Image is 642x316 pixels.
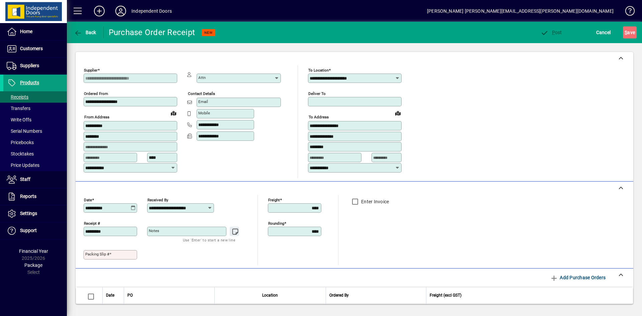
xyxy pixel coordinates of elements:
[106,292,114,299] span: Date
[595,26,613,38] button: Cancel
[539,26,564,38] button: Post
[329,292,423,299] div: Ordered By
[3,103,67,114] a: Transfers
[72,26,98,38] button: Back
[74,30,96,35] span: Back
[7,94,28,100] span: Receipts
[106,292,120,299] div: Date
[3,171,67,188] a: Staff
[127,292,133,299] span: PO
[625,30,627,35] span: S
[7,117,31,122] span: Write Offs
[620,1,634,23] a: Knowledge Base
[84,197,92,202] mat-label: Date
[262,292,278,299] span: Location
[110,5,131,17] button: Profile
[147,197,168,202] mat-label: Received by
[198,99,208,104] mat-label: Email
[7,140,34,145] span: Pricebooks
[3,114,67,125] a: Write Offs
[3,205,67,222] a: Settings
[67,26,104,38] app-page-header-button: Back
[550,272,606,283] span: Add Purchase Orders
[183,236,235,244] mat-hint: Use 'Enter' to start a new line
[84,91,108,96] mat-label: Ordered from
[20,46,43,51] span: Customers
[430,292,625,299] div: Freight (excl GST)
[20,194,36,199] span: Reports
[3,188,67,205] a: Reports
[268,221,284,225] mat-label: Rounding
[596,27,611,38] span: Cancel
[329,292,349,299] span: Ordered By
[360,198,389,205] label: Enter Invoice
[7,151,34,156] span: Stocktakes
[3,222,67,239] a: Support
[20,80,39,85] span: Products
[393,108,403,118] a: View on map
[427,6,614,16] div: [PERSON_NAME] [PERSON_NAME][EMAIL_ADDRESS][PERSON_NAME][DOMAIN_NAME]
[24,262,42,268] span: Package
[547,272,608,284] button: Add Purchase Orders
[3,40,67,57] a: Customers
[84,68,98,73] mat-label: Supplier
[20,29,32,34] span: Home
[19,248,48,254] span: Financial Year
[552,30,555,35] span: P
[20,211,37,216] span: Settings
[430,292,461,299] span: Freight (excl GST)
[149,228,159,233] mat-label: Notes
[89,5,110,17] button: Add
[7,163,39,168] span: Price Updates
[198,75,206,80] mat-label: Attn
[3,91,67,103] a: Receipts
[20,228,37,233] span: Support
[85,252,109,256] mat-label: Packing Slip #
[198,111,210,115] mat-label: Mobile
[623,26,637,38] button: Save
[20,63,39,68] span: Suppliers
[131,6,172,16] div: Independent Doors
[540,30,562,35] span: ost
[308,68,329,73] mat-label: To location
[3,160,67,171] a: Price Updates
[3,23,67,40] a: Home
[7,128,42,134] span: Serial Numbers
[308,91,326,96] mat-label: Deliver To
[20,177,30,182] span: Staff
[168,108,179,118] a: View on map
[84,221,100,225] mat-label: Receipt #
[109,27,195,38] div: Purchase Order Receipt
[127,292,211,299] div: PO
[3,58,67,74] a: Suppliers
[7,106,30,111] span: Transfers
[268,197,280,202] mat-label: Freight
[204,30,213,35] span: NEW
[3,137,67,148] a: Pricebooks
[3,148,67,160] a: Stocktakes
[625,27,635,38] span: ave
[3,125,67,137] a: Serial Numbers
